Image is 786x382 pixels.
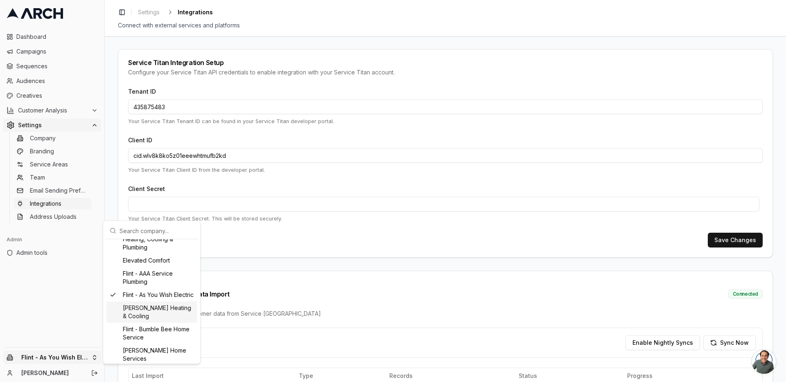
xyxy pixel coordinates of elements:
div: Blue Cardinal - Standard Heating, Cooling & Plumbing [106,225,197,254]
div: Flint - Bumble Bee Home Service [106,323,197,344]
div: [PERSON_NAME] Heating & Cooling [106,301,197,323]
div: Flint - AAA Service Plumbing [106,267,197,288]
div: Elevated Comfort [106,254,197,267]
div: [PERSON_NAME] Home Services [106,344,197,365]
div: Suggestions [105,239,199,362]
input: Search company... [120,222,194,239]
div: Flint - As You Wish Electric [106,288,197,301]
